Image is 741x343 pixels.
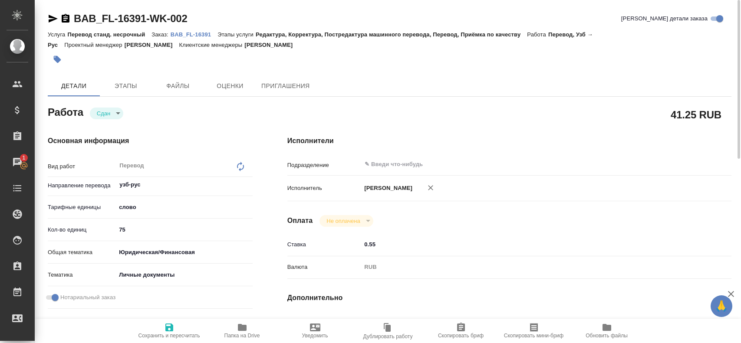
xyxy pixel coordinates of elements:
span: [PERSON_NAME] детали заказа [621,14,708,23]
span: Оценки [209,81,251,91]
span: Уведомить [302,333,328,339]
div: слово [116,200,252,215]
p: Направление перевода [48,181,116,190]
a: BAB_FL-16391-WK-002 [74,13,188,24]
button: Уведомить [279,319,352,343]
p: Подразделение [287,161,362,170]
p: Клиентские менеджеры [179,42,245,48]
span: Скопировать мини-бриф [504,333,563,339]
span: Скопировать бриф [438,333,484,339]
span: 1 [17,154,30,162]
button: Скопировать мини-бриф [497,319,570,343]
p: Перевод станд. несрочный [67,31,151,38]
button: Добавить тэг [48,50,67,69]
a: BAB_FL-16391 [171,30,217,38]
span: Детали [53,81,95,91]
span: Файлы [157,81,199,91]
span: Нотариальный заказ [60,293,115,302]
p: Этапы услуги [217,31,256,38]
h4: Дополнительно [287,293,731,303]
p: BAB_FL-16391 [171,31,217,38]
p: Заказ: [151,31,170,38]
div: Личные документы [116,268,252,282]
p: Услуга [48,31,67,38]
input: ✎ Введи что-нибудь [364,159,662,170]
p: [PERSON_NAME] [361,184,412,193]
button: Скопировать бриф [425,319,497,343]
button: Папка на Drive [206,319,279,343]
span: Приглашения [261,81,310,91]
span: Дублировать работу [363,333,413,340]
button: Не оплачена [324,217,362,225]
button: Сохранить и пересчитать [133,319,206,343]
p: Проектный менеджер [64,42,124,48]
button: Open [690,163,692,165]
input: ✎ Введи что-нибудь [361,238,694,251]
p: Вид работ [48,162,116,171]
p: Тематика [48,271,116,279]
h4: Основная информация [48,136,253,146]
input: ✎ Введи что-нибудь [116,223,252,236]
div: Сдан [90,108,123,119]
button: Скопировать ссылку [60,13,71,24]
input: Пустое поле [361,314,694,327]
p: Работа [527,31,548,38]
span: Обновить файлы [586,333,628,339]
p: Тарифные единицы [48,203,116,212]
h2: Работа [48,104,83,119]
button: 🙏 [711,295,732,317]
button: Дублировать работу [352,319,425,343]
p: Общая тематика [48,248,116,257]
div: Юридическая/Финансовая [116,245,252,260]
button: Open [248,184,250,186]
span: 🙏 [714,297,729,315]
button: Скопировать ссылку для ЯМессенджера [48,13,58,24]
div: RUB [361,260,694,274]
p: Редактура, Корректура, Постредактура машинного перевода, Перевод, Приёмка по качеству [256,31,527,38]
span: Папка на Drive [224,333,260,339]
p: [PERSON_NAME] [125,42,179,48]
span: Этапы [105,81,147,91]
div: Сдан [319,215,373,227]
h4: Исполнители [287,136,731,146]
h4: Оплата [287,216,313,226]
p: Исполнитель [287,184,362,193]
button: Сдан [94,110,113,117]
p: Ставка [287,240,362,249]
button: Удалить исполнителя [421,178,440,197]
span: Сохранить и пересчитать [138,333,200,339]
button: Обновить файлы [570,319,643,343]
a: 1 [2,151,33,173]
p: Кол-во единиц [48,225,116,234]
h2: 41.25 RUB [671,107,721,122]
p: Валюта [287,263,362,271]
p: [PERSON_NAME] [244,42,299,48]
p: Последнее изменение [287,317,362,325]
